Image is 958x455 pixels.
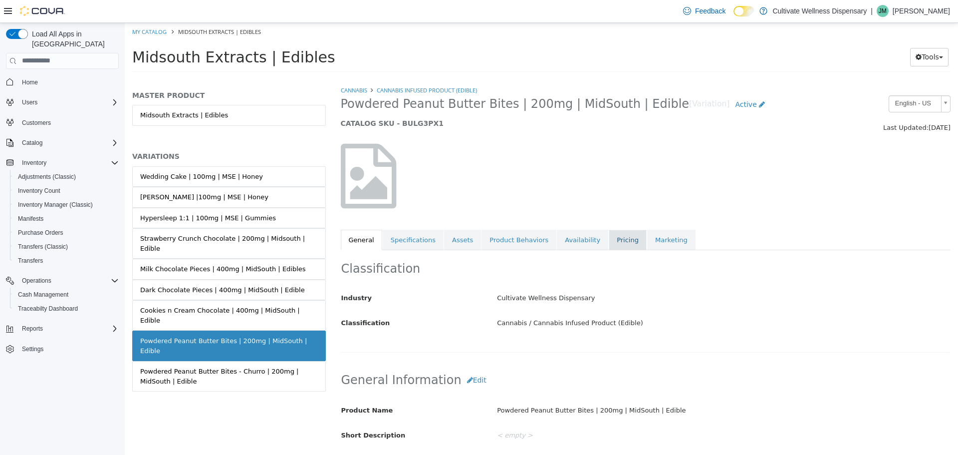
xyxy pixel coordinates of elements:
[10,212,123,226] button: Manifests
[18,76,42,88] a: Home
[14,255,47,267] a: Transfers
[15,241,181,251] div: Milk Chocolate Pieces | 400mg | MidSouth | Edibles
[18,157,119,169] span: Inventory
[14,227,67,239] a: Purchase Orders
[2,322,123,336] button: Reports
[15,169,144,179] div: [PERSON_NAME] |100mg | MSE | Honey
[610,77,632,85] span: Active
[18,187,60,195] span: Inventory Count
[18,343,47,355] a: Settings
[758,101,804,108] span: Last Updated:
[6,71,119,383] nav: Complex example
[18,117,55,129] a: Customers
[14,303,119,315] span: Traceabilty Dashboard
[365,379,833,397] div: Powdered Peanut Butter Bites | 200mg | MidSouth | Edible
[18,173,76,181] span: Adjustments (Classic)
[10,170,123,184] button: Adjustments (Classic)
[53,5,136,12] span: Midsouth Extracts | Edibles
[10,184,123,198] button: Inventory Count
[2,115,123,130] button: Customers
[28,29,119,49] span: Load All Apps in [GEOGRAPHIC_DATA]
[14,185,64,197] a: Inventory Count
[2,156,123,170] button: Inventory
[18,76,119,88] span: Home
[893,5,950,17] p: [PERSON_NAME]
[216,96,670,105] h5: CATALOG SKU - BULG3PX1
[871,5,873,17] p: |
[217,238,826,254] h2: Classification
[18,275,119,287] span: Operations
[15,211,193,230] div: Strawberry Crunch Chocolate | 200mg | Midsouth | Edible
[14,241,119,253] span: Transfers (Classic)
[733,16,734,17] span: Dark Mode
[217,348,826,367] h2: General Information
[18,323,47,335] button: Reports
[15,190,151,200] div: Hypersleep 1:1 | 100mg | MSE | Gummies
[18,96,41,108] button: Users
[764,73,812,88] span: English - US
[15,313,193,333] div: Powdered Peanut Butter Bites | 200mg | MidSouth | Edible
[18,323,119,335] span: Reports
[18,201,93,209] span: Inventory Manager (Classic)
[484,207,522,228] a: Pricing
[365,267,833,284] div: Cultivate Wellness Dispensary
[2,136,123,150] button: Catalog
[14,185,119,197] span: Inventory Count
[879,5,887,17] span: JM
[217,271,247,279] span: Industry
[22,325,43,333] span: Reports
[7,68,201,77] h5: MASTER PRODUCT
[14,213,47,225] a: Manifests
[7,129,201,138] h5: VARIATIONS
[216,207,257,228] a: General
[18,343,119,355] span: Settings
[18,215,43,223] span: Manifests
[216,63,242,71] a: Cannabis
[252,63,352,71] a: Cannabis Infused Product (Edible)
[217,409,281,416] span: Short Description
[22,345,43,353] span: Settings
[10,240,123,254] button: Transfers (Classic)
[337,348,367,367] button: Edit
[2,75,123,89] button: Home
[14,171,119,183] span: Adjustments (Classic)
[785,25,824,43] button: Tools
[18,116,119,129] span: Customers
[2,342,123,356] button: Settings
[15,262,180,272] div: Dark Chocolate Pieces | 400mg | MidSouth | Edible
[18,243,68,251] span: Transfers (Classic)
[764,72,826,89] a: English - US
[14,227,119,239] span: Purchase Orders
[18,291,68,299] span: Cash Management
[20,6,65,16] img: Cova
[18,257,43,265] span: Transfers
[14,289,72,301] a: Cash Management
[2,95,123,109] button: Users
[18,157,50,169] button: Inventory
[679,1,729,21] a: Feedback
[216,73,565,89] span: Powdered Peanut Butter Bites | 200mg | MidSouth | Edible
[432,207,483,228] a: Availability
[365,404,833,422] div: < empty >
[804,101,826,108] span: [DATE]
[7,25,211,43] span: Midsouth Extracts | Edibles
[10,254,123,268] button: Transfers
[258,207,319,228] a: Specifications
[22,139,42,147] span: Catalog
[365,292,833,309] div: Cannabis / Cannabis Infused Product (Edible)
[15,344,193,363] div: Powdered Peanut Butter Bites - Churro | 200mg | MidSouth | Edible
[564,77,605,85] small: [Variation]
[22,159,46,167] span: Inventory
[10,198,123,212] button: Inventory Manager (Classic)
[522,207,571,228] a: Marketing
[10,302,123,316] button: Traceabilty Dashboard
[18,96,119,108] span: Users
[15,283,193,302] div: Cookies n Cream Chocolate | 400mg | MidSouth | Edible
[14,255,119,267] span: Transfers
[2,274,123,288] button: Operations
[22,119,51,127] span: Customers
[22,277,51,285] span: Operations
[14,303,82,315] a: Traceabilty Dashboard
[10,288,123,302] button: Cash Management
[217,384,268,391] span: Product Name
